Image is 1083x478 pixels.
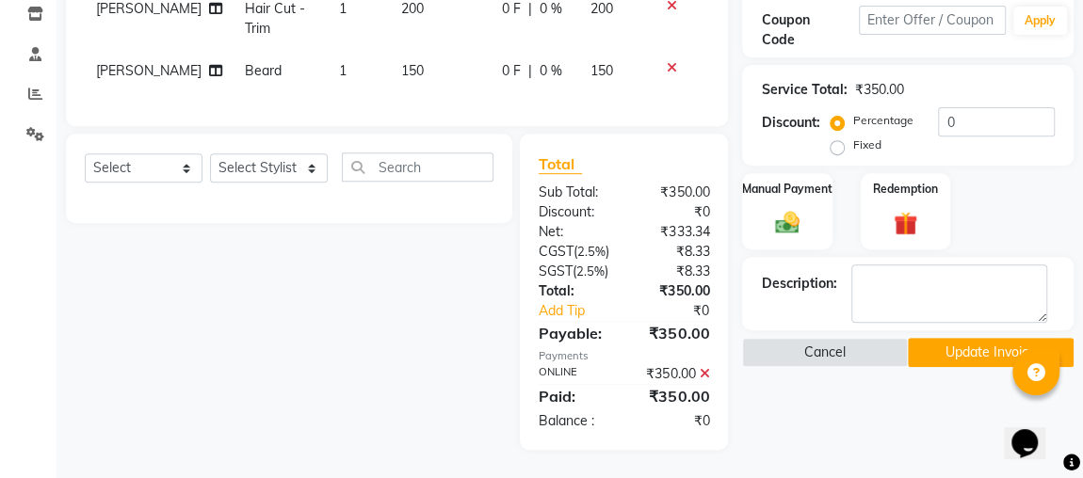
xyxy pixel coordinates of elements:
[1004,403,1064,459] iframe: chat widget
[886,209,926,239] img: _gift.svg
[624,202,724,222] div: ₹0
[742,181,832,198] label: Manual Payment
[852,136,881,153] label: Fixed
[539,348,709,364] div: Payments
[525,183,624,202] div: Sub Total:
[761,10,859,50] div: Coupon Code
[339,62,347,79] span: 1
[590,62,613,79] span: 150
[525,262,624,281] div: ( )
[640,301,723,321] div: ₹0
[908,338,1074,367] button: Update Invoice
[624,385,724,407] div: ₹350.00
[525,411,624,431] div: Balance :
[761,274,836,294] div: Description:
[1013,7,1067,35] button: Apply
[245,62,282,79] span: Beard
[852,112,913,129] label: Percentage
[525,202,624,222] div: Discount:
[761,113,819,133] div: Discount:
[624,262,724,281] div: ₹8.33
[525,301,640,321] a: Add Tip
[859,6,1006,35] input: Enter Offer / Coupon Code
[525,222,624,242] div: Net:
[761,80,847,100] div: Service Total:
[525,322,624,344] div: Payable:
[624,411,724,431] div: ₹0
[528,61,532,81] span: |
[401,62,424,79] span: 150
[873,181,938,198] label: Redemption
[624,322,724,344] div: ₹350.00
[525,364,624,384] div: ONLINE
[525,281,624,301] div: Total:
[624,281,724,301] div: ₹350.00
[742,338,908,367] button: Cancel
[539,263,573,279] span: SGST
[539,154,582,174] span: Total
[624,242,724,262] div: ₹8.33
[768,209,807,236] img: _cash.svg
[525,242,624,262] div: ( )
[539,243,574,260] span: CGST
[576,263,605,279] span: 2.5%
[624,222,724,242] div: ₹333.34
[854,80,903,100] div: ₹350.00
[342,152,493,182] input: Search
[96,62,202,79] span: [PERSON_NAME]
[624,364,724,384] div: ₹350.00
[577,244,606,259] span: 2.5%
[525,385,624,407] div: Paid:
[624,183,724,202] div: ₹350.00
[540,61,562,81] span: 0 %
[502,61,521,81] span: 0 F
